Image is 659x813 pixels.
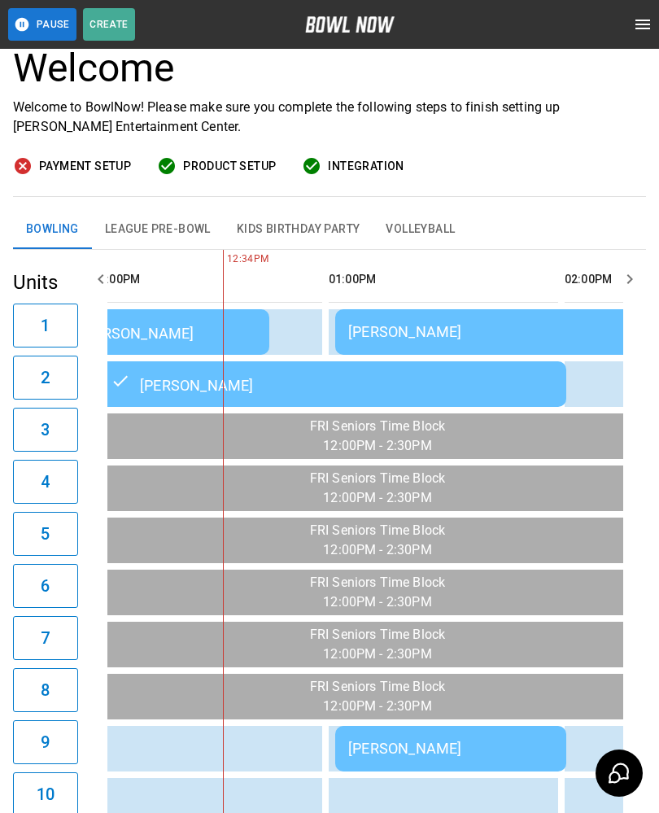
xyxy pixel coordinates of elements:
[41,729,50,755] h6: 9
[13,356,78,400] button: 2
[13,564,78,608] button: 6
[329,256,558,303] th: 01:00PM
[13,210,92,249] button: Bowling
[41,417,50,443] h6: 3
[41,677,50,703] h6: 8
[92,210,224,249] button: League Pre-Bowl
[13,98,646,137] p: Welcome to BowlNow! Please make sure you complete the following steps to finish setting up [PERSO...
[41,521,50,547] h6: 5
[41,469,50,495] h6: 4
[224,210,373,249] button: Kids Birthday Party
[626,8,659,41] button: open drawer
[13,512,78,556] button: 5
[93,256,322,303] th: 12:00PM
[328,156,404,177] span: Integration
[305,16,395,33] img: logo
[13,460,78,504] button: 4
[13,616,78,660] button: 7
[13,269,78,295] h5: Units
[13,304,78,347] button: 1
[41,573,50,599] h6: 6
[41,313,50,339] h6: 1
[83,8,135,41] button: Create
[223,251,227,268] span: 12:34PM
[8,8,76,41] button: Pause
[183,156,276,177] span: Product Setup
[373,210,468,249] button: Volleyball
[348,740,553,757] div: [PERSON_NAME]
[41,365,50,391] h6: 2
[41,625,50,651] h6: 7
[13,408,78,452] button: 3
[13,668,78,712] button: 8
[37,781,55,807] h6: 10
[51,322,256,342] div: [PERSON_NAME]
[39,156,131,177] span: Payment Setup
[13,720,78,764] button: 9
[111,374,553,394] div: [PERSON_NAME]
[13,46,646,91] h3: Welcome
[13,210,646,249] div: inventory tabs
